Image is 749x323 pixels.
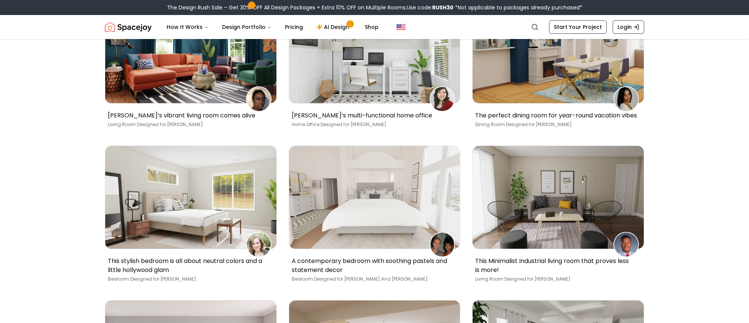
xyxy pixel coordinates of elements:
button: How It Works [161,20,215,35]
span: Designed for [314,276,343,282]
p: Bedroom [PERSON_NAME] [108,276,271,282]
img: Maxie and Mark McClintock [430,233,454,257]
p: This stylish bedroom is all about neutral colors and a little hollywood glam [108,257,271,275]
img: Kayla Hoener [247,233,271,257]
p: [PERSON_NAME]’s vibrant living room comes alive [108,111,271,120]
span: Designed for [137,121,166,128]
a: Shop [359,20,385,35]
a: This Minimalist Industrial living room that proves less is more!Christov AlexioThis Minimalist In... [472,146,644,288]
p: Bedroom [PERSON_NAME] and [PERSON_NAME] [292,276,455,282]
span: Designed for [321,121,349,128]
a: This stylish bedroom is all about neutral colors and a little hollywood glamKayla HoenerThis styl... [105,146,277,288]
span: Use code: [407,4,454,11]
a: Spacejoy [105,20,152,35]
button: Design Portfolio [216,20,278,35]
b: RUSH30 [432,4,454,11]
img: United States [397,23,406,32]
p: Living Room [PERSON_NAME] [475,276,638,282]
img: Spacejoy Logo [105,20,152,35]
p: Home Office [PERSON_NAME] [292,122,455,128]
img: Tracie Osborne [614,87,638,111]
a: AI Design [310,20,357,35]
span: Designed for [130,276,159,282]
div: The Design Rush Sale – Get 30% OFF All Design Packages + Extra 10% OFF on Multiple Rooms. [167,4,582,11]
span: Designed for [506,121,535,128]
span: *Not applicable to packages already purchased* [454,4,582,11]
img: Lynette [247,87,271,111]
a: Login [613,20,644,34]
nav: Global [105,15,644,39]
a: A contemporary bedroom with soothing pastels and statement decorMaxie and Mark McClintockA contem... [289,146,461,288]
a: Pricing [279,20,309,35]
img: Nancy [430,87,454,111]
img: Christov Alexio [614,233,638,257]
a: Start Your Project [549,20,607,34]
p: The perfect dining room for year-round vacation vibes [475,111,638,120]
p: This Minimalist Industrial living room that proves less is more! [475,257,638,275]
p: Living Room [PERSON_NAME] [108,122,271,128]
p: A contemporary bedroom with soothing pastels and statement decor [292,257,455,275]
nav: Main [161,20,385,35]
span: Designed for [504,276,533,282]
p: [PERSON_NAME]’s multi-functional home office [292,111,455,120]
p: Dining Room [PERSON_NAME] [475,122,638,128]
